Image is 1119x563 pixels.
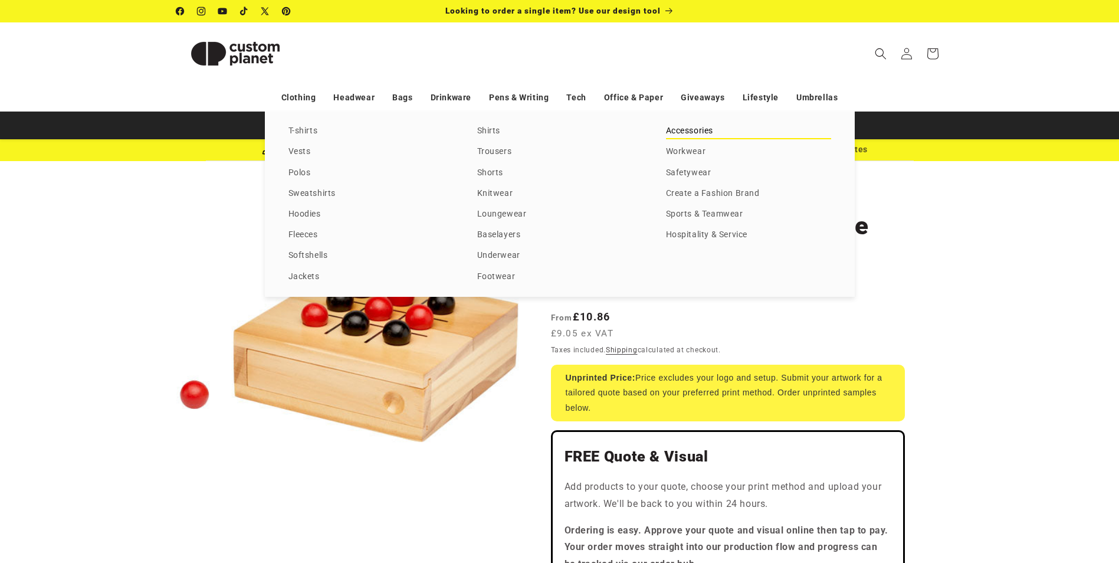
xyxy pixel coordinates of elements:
h2: FREE Quote & Visual [565,447,891,466]
p: Add products to your quote, choose your print method and upload your artwork. We'll be back to yo... [565,479,891,513]
span: £9.05 ex VAT [551,327,614,341]
a: Giveaways [681,87,724,108]
a: Fleeces [288,227,454,243]
strong: £10.86 [551,310,611,323]
a: Baselayers [477,227,642,243]
a: Hoodies [288,207,454,222]
a: Polos [288,165,454,181]
a: Shipping [606,346,638,354]
a: Trousers [477,144,642,160]
a: Vests [288,144,454,160]
span: From [551,313,573,322]
a: Bags [392,87,412,108]
a: Safetywear [666,165,831,181]
a: Sweatshirts [288,186,454,202]
a: Shorts [477,165,642,181]
a: Jackets [288,269,454,285]
a: Create a Fashion Brand [666,186,831,202]
a: Accessories [666,123,831,139]
a: Umbrellas [796,87,838,108]
strong: Unprinted Price: [566,373,636,382]
a: Headwear [333,87,375,108]
a: Shirts [477,123,642,139]
a: Tech [566,87,586,108]
a: Custom Planet [172,22,298,84]
a: Clothing [281,87,316,108]
a: Workwear [666,144,831,160]
a: Lifestyle [743,87,779,108]
a: Drinkware [431,87,471,108]
summary: Search [868,41,894,67]
a: Sports & Teamwear [666,207,831,222]
a: Knitwear [477,186,642,202]
a: Loungewear [477,207,642,222]
a: T-shirts [288,123,454,139]
a: Softshells [288,248,454,264]
media-gallery: Gallery Viewer [176,182,521,528]
div: Taxes included. calculated at checkout. [551,344,905,356]
a: Hospitality & Service [666,227,831,243]
img: Custom Planet [176,27,294,80]
a: Footwear [477,269,642,285]
a: Office & Paper [604,87,663,108]
a: Underwear [477,248,642,264]
div: Price excludes your logo and setup. Submit your artwork for a tailored quote based on your prefer... [551,365,905,421]
span: Looking to order a single item? Use our design tool [445,6,661,15]
iframe: Chat Widget [922,436,1119,563]
a: Pens & Writing [489,87,549,108]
